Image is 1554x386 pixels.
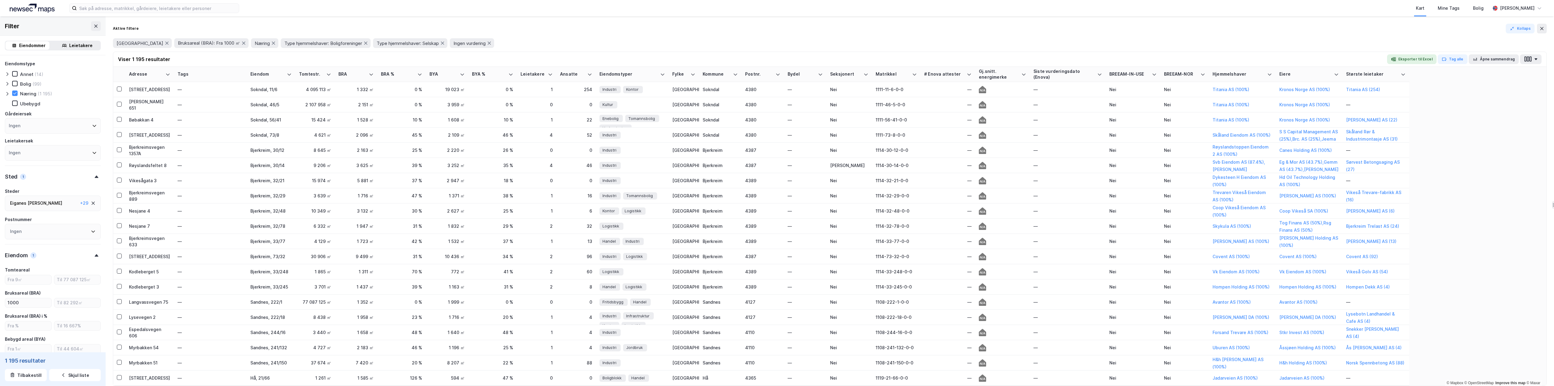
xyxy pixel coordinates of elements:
div: Leietakere [521,71,545,77]
div: Nei [830,193,868,199]
div: Postnummer [5,216,32,223]
div: 4380 [745,117,780,123]
div: 1 947 ㎡ [338,223,374,229]
div: Nei [830,177,868,184]
div: — [178,206,243,216]
div: Nei [1109,147,1157,153]
div: # Enova attester [924,71,964,77]
div: — [788,86,823,93]
div: 2 220 ㎡ [429,147,465,153]
span: Tomannsbolig [626,193,653,199]
div: — [1033,117,1102,123]
div: Postnr. [745,71,773,77]
div: — [924,86,972,93]
div: [PERSON_NAME] [830,162,868,169]
div: Fylke [672,71,688,77]
div: 45 % [381,132,422,138]
div: — [788,101,823,108]
div: BREEAM-NOR [1164,71,1198,77]
div: Bolig [20,81,31,87]
div: 0 [560,147,592,153]
div: 4380 [745,101,780,108]
div: 1 371 ㎡ [429,193,465,199]
div: 25 % [472,208,513,214]
div: (1 195) [38,91,52,97]
div: 0 [521,101,553,108]
div: 52 [560,132,592,138]
div: Nei [830,208,868,214]
div: 4389 [745,177,780,184]
span: Kontor [626,86,639,93]
div: — [1346,177,1406,184]
div: Ingen [9,122,20,129]
span: Industri [602,147,616,153]
span: Kontor [602,208,615,214]
div: Nei [1164,117,1205,123]
div: 1 716 ㎡ [338,193,374,199]
a: OpenStreetMap [1464,381,1494,385]
div: 4 [521,162,553,169]
div: 1114-32-21-0-0 [876,177,917,184]
span: Industri [602,177,616,184]
div: 4389 [745,208,780,214]
div: — [1033,208,1102,214]
div: [GEOGRAPHIC_DATA] [672,86,695,93]
input: Til 77 087 125㎡ [54,275,100,284]
div: 1 [521,208,553,214]
div: — [1033,147,1102,153]
div: Aktive filtere [113,26,139,31]
div: Sokndal, 46/5 [250,101,292,108]
div: Eiganes [PERSON_NAME][GEOGRAPHIC_DATA] , [10,200,78,214]
div: [GEOGRAPHIC_DATA] [672,101,695,108]
div: 3 132 ㎡ [338,208,374,214]
div: 15 424 ㎡ [299,117,331,123]
div: 1 528 ㎡ [338,117,374,123]
div: Nei [1109,177,1157,184]
div: — [924,193,972,199]
div: + 29 [80,200,88,207]
div: BRA % [381,71,415,77]
div: Sokndal [703,132,738,138]
div: 46 % [472,132,513,138]
div: Sokndal, 73/8 [250,132,292,138]
button: Kollaps [1506,24,1535,33]
button: Tilbakestill [5,369,47,381]
div: Leietakersøk [5,137,33,145]
div: — [178,161,243,170]
div: 1 832 ㎡ [429,223,465,229]
div: Nesjane 4 [129,208,170,214]
div: 254 [560,86,592,93]
div: 18 % [472,177,513,184]
div: Bjerkreim, 30/12 [250,147,292,153]
div: 0 % [472,86,513,93]
div: 31 % [381,223,422,229]
div: — [788,132,823,138]
div: 2 109 ㎡ [429,132,465,138]
div: Tags [178,71,243,77]
div: 1 [521,117,553,123]
div: Nei [1164,162,1205,169]
div: 3 959 ㎡ [429,101,465,108]
div: Bjerkreim, 32/48 [250,208,292,214]
span: Undervisning [602,125,627,132]
div: 0 % [381,101,422,108]
div: 3 252 ㎡ [429,162,465,169]
div: — [1033,101,1102,108]
div: — [178,115,243,125]
div: Matrikkel [876,71,910,77]
div: 2 096 ㎡ [338,132,374,138]
div: Sokndal [703,101,738,108]
div: — [1346,147,1406,153]
div: Siste vurderingsdato (Enova) [1033,69,1095,80]
div: Seksjonert [830,71,861,77]
div: Ansatte [560,71,585,77]
div: 25 % [381,147,422,153]
div: Eiendomstype [5,60,35,67]
div: 9 206 ㎡ [299,162,331,169]
div: — [788,208,823,214]
div: 2 [521,223,553,229]
div: — [924,147,972,153]
div: 19 023 ㎡ [429,86,465,93]
div: 16 [560,193,592,199]
div: 6 [560,208,592,214]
